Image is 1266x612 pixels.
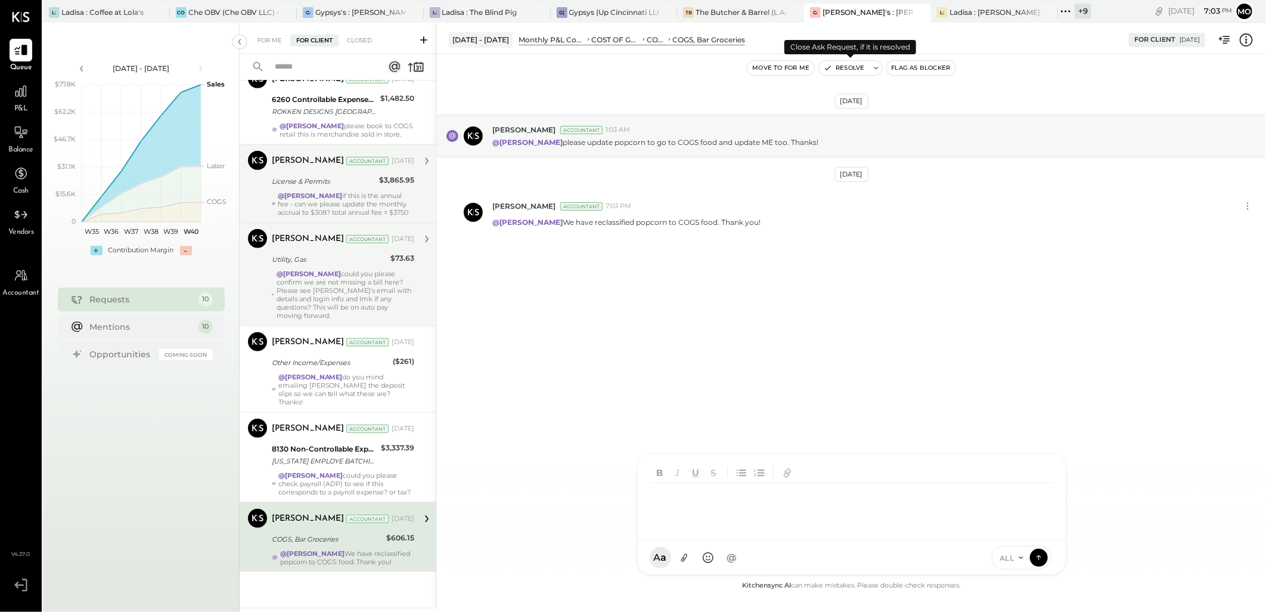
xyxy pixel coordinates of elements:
[277,270,414,320] div: could you please confirm we are not missing a bill here? Please see [PERSON_NAME]'s email with de...
[49,7,60,18] div: L:
[819,61,869,75] button: Resolve
[1180,36,1200,44] div: [DATE]
[1,162,41,197] a: Cash
[272,106,377,118] div: ROKKEN DESIGNS [GEOGRAPHIC_DATA] [GEOGRAPHIC_DATA]
[159,349,213,360] div: Coming Soon
[90,293,193,305] div: Requests
[591,35,641,45] div: COST OF GOODS SOLD (COGS)
[1235,2,1254,21] button: Mo
[390,252,414,264] div: $73.63
[835,94,868,109] div: [DATE]
[272,233,344,245] div: [PERSON_NAME]
[442,7,517,17] div: Ladisa : The Blind Pig
[661,552,667,564] span: a
[207,80,225,88] text: Sales
[277,270,341,278] strong: @[PERSON_NAME]
[198,320,213,334] div: 10
[747,61,814,75] button: Move to for me
[55,80,76,88] text: $77.8K
[696,7,786,17] div: The Butcher & Barrel (L Argento LLC) - [GEOGRAPHIC_DATA]
[560,202,603,211] div: Accountant
[272,513,344,525] div: [PERSON_NAME]
[1168,5,1232,17] div: [DATE]
[108,246,174,255] div: Contribution Margin
[104,227,119,236] text: W36
[346,515,389,523] div: Accountant
[272,254,387,265] div: Utility, Gas
[492,137,818,147] p: please update popcorn to go to COGS food and update ME too. Thanks!
[835,167,868,182] div: [DATE]
[937,7,948,18] div: L:
[315,7,406,17] div: Gypsys's : [PERSON_NAME] on the levee
[272,155,344,167] div: [PERSON_NAME]
[392,156,414,166] div: [DATE]
[272,175,376,187] div: License & Permits
[280,549,345,558] strong: @[PERSON_NAME]
[721,547,743,568] button: @
[652,464,668,481] button: Bold
[280,122,344,130] strong: @[PERSON_NAME]
[278,471,414,496] div: could you please check payroll (ADP) to see if this corresponds to a payroll expense? or tax?
[84,227,98,236] text: W35
[188,7,279,17] div: Che OBV (Che OBV LLC) - Ignite
[492,217,761,227] p: We have reclassified popcorn to COGS food. Thank you!
[61,7,144,17] div: Ladisa : Coffee at Lola's
[492,218,563,227] strong: @[PERSON_NAME]
[392,424,414,434] div: [DATE]
[91,63,192,73] div: [DATE] - [DATE]
[278,191,414,217] div: if this is the annual fee - can we please update the monthly accrual to $308? total annual fee = ...
[569,7,660,17] div: Gypsys (Up Cincinnati LLC) - Ignite
[492,201,556,211] span: [PERSON_NAME]
[303,7,314,18] div: G:
[949,7,1040,17] div: Ladisa : [PERSON_NAME] in the Alley
[272,357,389,369] div: Other Income/Expenses
[560,126,603,134] div: Accountant
[124,227,138,236] text: W37
[252,35,288,47] div: For Me
[346,338,389,347] div: Accountant
[557,7,567,18] div: G(
[449,32,513,47] div: [DATE] - [DATE]
[1075,4,1091,18] div: + 9
[54,135,76,143] text: $46.7K
[672,35,745,45] div: COGS, Bar Groceries
[1153,5,1165,17] div: copy link
[381,442,414,454] div: $3,337.39
[784,40,916,54] div: Close Ask Request, if it is resolved
[380,92,414,104] div: $1,482.50
[1,264,41,299] a: Accountant
[392,338,414,347] div: [DATE]
[13,186,29,197] span: Cash
[183,227,198,236] text: W40
[180,246,192,255] div: -
[90,348,153,360] div: Opportunities
[8,145,33,156] span: Balance
[272,94,377,106] div: 6260 Controllable Expenses:Marketing & Advertising:Advertising & Promotions
[492,125,556,135] span: [PERSON_NAME]
[163,227,178,236] text: W39
[492,138,563,147] strong: @[PERSON_NAME]
[1134,35,1175,45] div: For Client
[91,246,103,255] div: +
[272,455,377,467] div: [US_STATE] EMPLOYE BATCHID: 106072 ONLINE ACH [PERSON_NAME] [PERSON_NAME] NTE*ZZZ*CHECK NUMBER 0 ...
[688,464,703,481] button: Underline
[647,35,666,45] div: COGS, Liquor
[57,162,76,171] text: $31.1K
[90,321,193,333] div: Mentions
[72,217,76,225] text: 0
[727,552,737,564] span: @
[346,235,389,243] div: Accountant
[1000,553,1014,563] span: ALL
[280,122,414,138] div: please book to COGS retail this is merchandise sold in store.
[706,464,721,481] button: Strikethrough
[290,35,339,47] div: For Client
[207,162,225,170] text: Labor
[670,464,685,481] button: Italic
[1,121,41,156] a: Balance
[430,7,440,18] div: L:
[823,7,913,17] div: [PERSON_NAME]'s : [PERSON_NAME]'s
[1,203,41,238] a: Vendors
[887,61,955,75] button: Flag as Blocker
[734,464,749,481] button: Unordered List
[810,7,821,18] div: G:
